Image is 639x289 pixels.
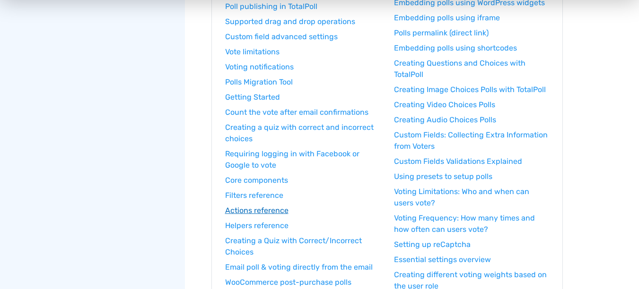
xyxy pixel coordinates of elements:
a: Filters reference [225,190,380,201]
a: Core components [225,175,380,186]
a: Polls Migration Tool [225,76,380,88]
a: Custom Fields: Collecting Extra Information from Voters [394,129,549,152]
a: Creating Video Choices Polls [394,99,549,110]
a: Helpers reference [225,220,380,231]
a: Using presets to setup polls [394,171,549,182]
a: Getting Started [225,92,380,103]
a: Essential settings overview [394,254,549,265]
a: Voting Limitations: Who and when can users vote? [394,186,549,209]
a: Custom Fields Validations Explained [394,156,549,167]
a: Creating a Quiz with Correct/Incorrect Choices [225,235,380,258]
a: Setting up reCaptcha [394,239,549,250]
a: Custom field advanced settings [225,31,380,42]
a: Actions reference [225,205,380,216]
a: Creating a quiz with correct and incorrect choices [225,122,380,144]
a: Email poll & voting directly from the email [225,262,380,273]
a: Count the vote after email confirmations [225,107,380,118]
a: Embedding polls using iframe [394,12,549,24]
a: Vote limitations [225,46,380,58]
a: Polls permalink (direct link) [394,27,549,39]
a: Requiring logging in with Facebook or Google to vote [225,148,380,171]
a: Embedding polls using shortcodes [394,42,549,54]
a: Creating Questions and Choices with TotalPoll [394,58,549,80]
a: Voting Frequency: How many times and how often can users vote? [394,212,549,235]
a: WooCommerce post-purchase polls [225,277,380,288]
a: Creating Audio Choices Polls [394,114,549,126]
a: Voting notifications [225,61,380,73]
a: Poll publishing in TotalPoll [225,1,380,12]
a: Creating Image Choices Polls with TotalPoll [394,84,549,95]
a: Supported drag and drop operations [225,16,380,27]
